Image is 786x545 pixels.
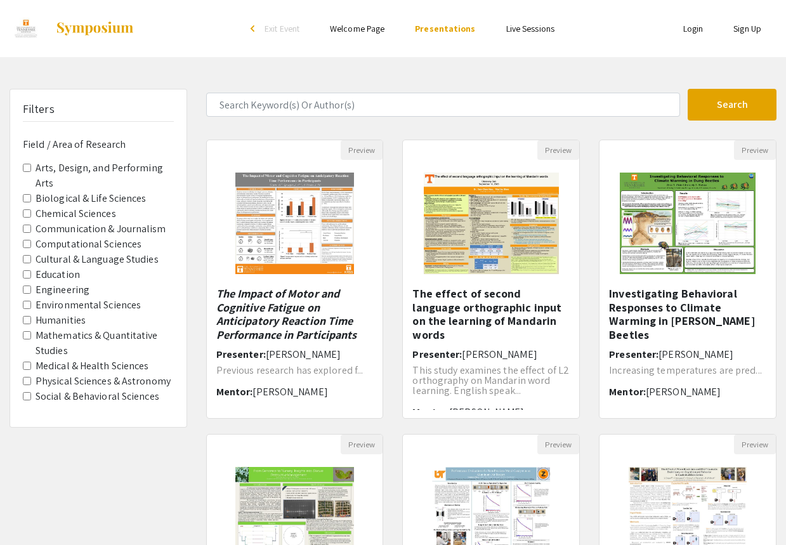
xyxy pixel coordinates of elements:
span: Mentor: [216,385,253,398]
a: Login [683,23,704,34]
p: Previous research has explored f... [216,365,374,376]
img: <p><em style="color: rgb(0, 0, 0);">The Impact of Motor and Cognitive Fatigue on Anticipatory Rea... [223,160,367,287]
label: Social & Behavioral Sciences [36,389,159,404]
a: Presentations [415,23,475,34]
h5: The effect of second language orthographic input on the learning of Mandarin words [412,287,570,341]
label: Chemical Sciences [36,206,116,221]
label: Computational Sciences [36,237,141,252]
span: [PERSON_NAME] [646,385,721,398]
button: Preview [734,140,776,160]
em: The Impact of Motor and Cognitive Fatigue on Anticipatory Reaction Time Performance in Participants [216,286,357,342]
span: Mentor: [412,405,449,419]
input: Search Keyword(s) Or Author(s) [206,93,680,117]
label: Engineering [36,282,89,298]
span: [PERSON_NAME] [266,348,341,361]
button: Preview [734,435,776,454]
label: Education [36,267,80,282]
a: Welcome Page [330,23,384,34]
button: Search [688,89,776,121]
label: Physical Sciences & Astronomy [36,374,171,389]
span: Exit Event [265,23,299,34]
span: [PERSON_NAME] [658,348,733,361]
p: Increasing temperatures are pred... [609,365,766,376]
a: Sign Up [733,23,761,34]
button: Preview [537,140,579,160]
span: [PERSON_NAME] [252,385,327,398]
h6: Field / Area of Research [23,138,174,150]
h5: Filters [23,102,55,116]
label: Arts, Design, and Performing Arts [36,161,174,191]
button: Preview [341,140,383,160]
span: This study examines the effect of L2 orthography on Mandarin word learning. English speak... [412,364,569,397]
div: Open Presentation <p class="ql-align-center"><span style="color: rgb(0, 0, 0);">Investigating Beh... [599,140,776,419]
div: arrow_back_ios [251,25,258,32]
label: Biological & Life Sciences [36,191,147,206]
a: Discovery Day 2023 [10,13,134,44]
label: Cultural & Language Studies [36,252,159,267]
div: Open Presentation <p><span style="color: black;">The&nbsp;effect of second language orthographic ... [402,140,580,419]
img: <p><span style="color: black;">The&nbsp;effect of second language orthographic input on the learn... [411,160,572,287]
img: <p class="ql-align-center"><span style="color: rgb(0, 0, 0);">Investigating Behavioral Responses ... [607,160,768,287]
img: Discovery Day 2023 [10,13,43,44]
button: Preview [341,435,383,454]
span: [PERSON_NAME] [462,348,537,361]
button: Preview [537,435,579,454]
a: Live Sessions [506,23,554,34]
h5: Investigating Behavioral Responses to Climate Warming in [PERSON_NAME] Beetles [609,287,766,341]
span: [PERSON_NAME] [449,405,524,419]
label: Humanities [36,313,86,328]
iframe: Chat [10,488,54,535]
h6: Presenter: [609,348,766,360]
img: Symposium by ForagerOne [55,21,134,36]
div: Open Presentation <p><em style="color: rgb(0, 0, 0);">The Impact of Motor and Cognitive Fatigue o... [206,140,384,419]
span: Mentor: [609,385,646,398]
h6: Presenter: [412,348,570,360]
h6: Presenter: [216,348,374,360]
label: Medical & Health Sciences [36,358,149,374]
label: Mathematics & Quantitative Studies [36,328,174,358]
label: Environmental Sciences [36,298,141,313]
label: Communication & Journalism [36,221,166,237]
